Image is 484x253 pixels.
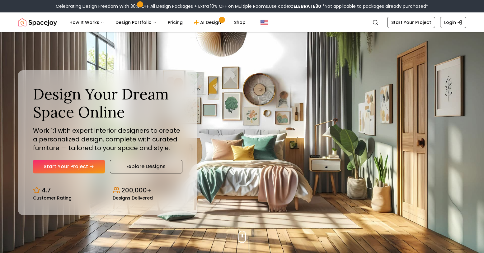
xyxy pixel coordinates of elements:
[64,16,109,29] button: How It Works
[110,16,162,29] button: Design Portfolio
[33,196,72,200] small: Customer Rating
[229,16,251,29] a: Shop
[189,16,228,29] a: AI Design
[42,186,51,195] p: 4.7
[110,160,182,173] a: Explore Designs
[113,196,153,200] small: Designs Delivered
[269,3,321,9] span: Use code:
[33,85,182,121] h1: Design Your Dream Space Online
[56,3,428,9] div: Celebrating Design Freedom With 30% OFF All Design Packages + Extra 10% OFF on Multiple Rooms.
[290,3,321,9] b: CELEBRATE30
[387,17,435,28] a: Start Your Project
[440,17,466,28] a: Login
[18,16,57,29] a: Spacejoy
[163,16,188,29] a: Pricing
[18,12,466,32] nav: Global
[33,181,182,200] div: Design stats
[121,186,151,195] p: 200,000+
[261,19,268,26] img: United States
[33,160,105,173] a: Start Your Project
[64,16,251,29] nav: Main
[321,3,428,9] span: *Not applicable to packages already purchased*
[18,16,57,29] img: Spacejoy Logo
[33,126,182,152] p: Work 1:1 with expert interior designers to create a personalized design, complete with curated fu...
